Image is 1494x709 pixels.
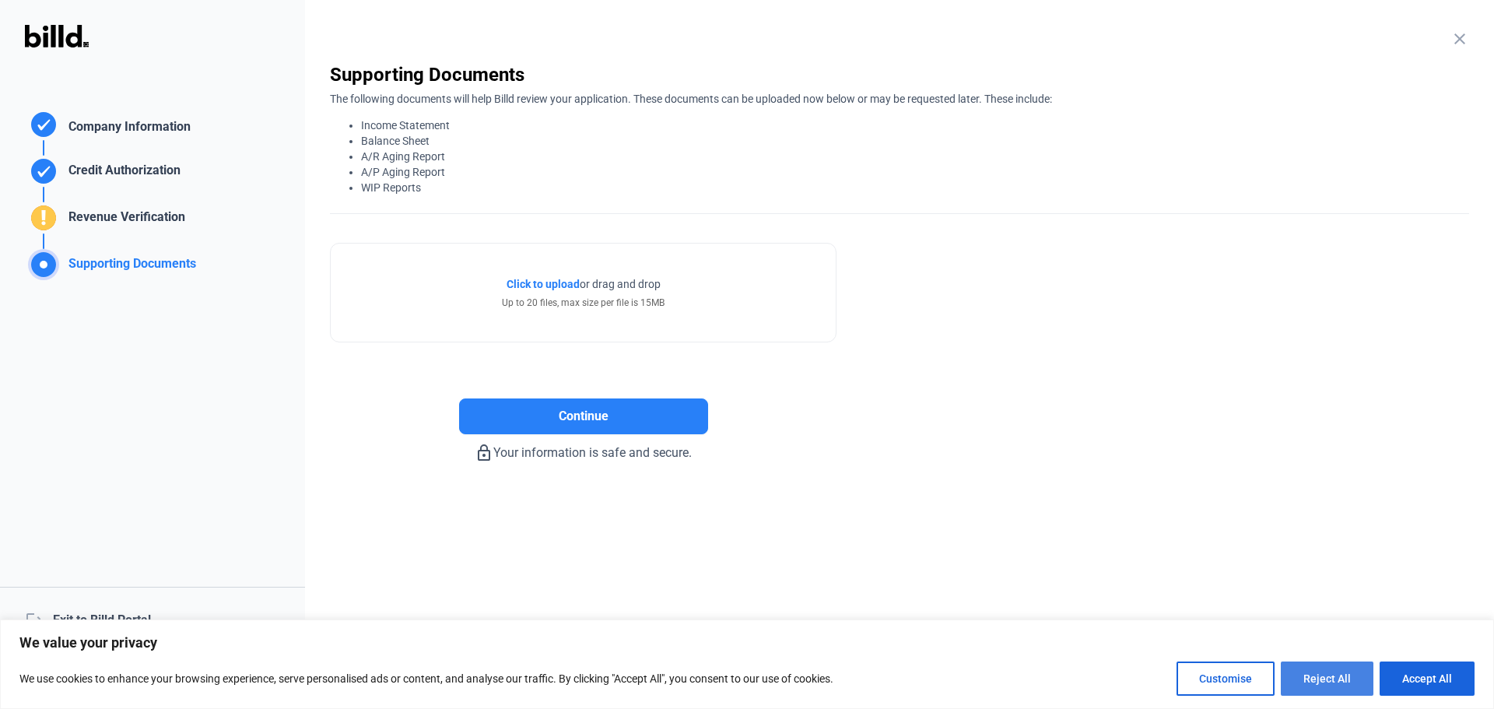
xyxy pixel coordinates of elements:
div: Up to 20 files, max size per file is 15MB [502,296,665,310]
li: WIP Reports [361,180,1469,195]
button: Accept All [1380,662,1475,696]
span: Continue [559,407,608,426]
mat-icon: close [1450,30,1469,48]
span: or drag and drop [580,276,661,292]
div: Company Information [62,118,191,140]
div: Your information is safe and secure. [330,434,836,462]
p: We value your privacy [19,634,1475,652]
img: Billd Logo [25,25,89,47]
li: Balance Sheet [361,133,1469,149]
li: A/P Aging Report [361,164,1469,180]
mat-icon: logout [25,611,40,627]
li: A/R Aging Report [361,149,1469,164]
div: Supporting Documents [62,254,196,280]
li: Income Statement [361,118,1469,133]
div: Revenue Verification [62,208,185,233]
div: The following documents will help Billd review your application. These documents can be uploaded ... [330,87,1469,195]
button: Customise [1177,662,1275,696]
p: We use cookies to enhance your browsing experience, serve personalised ads or content, and analys... [19,669,833,688]
button: Continue [459,398,708,434]
div: Credit Authorization [62,161,181,187]
mat-icon: lock_outline [475,444,493,462]
button: Reject All [1281,662,1373,696]
div: Supporting Documents [330,62,1469,87]
span: Click to upload [507,278,580,290]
